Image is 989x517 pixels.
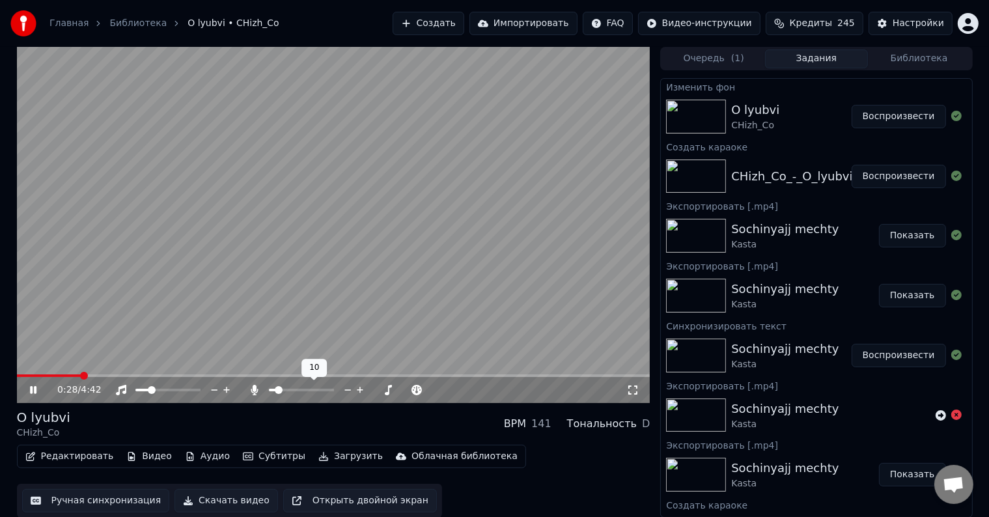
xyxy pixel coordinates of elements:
[879,463,946,486] button: Показать
[121,447,177,466] button: Видео
[731,418,839,431] div: Kasta
[731,340,839,358] div: Sochinyajj mechty
[17,408,70,426] div: O lyubvi
[893,17,944,30] div: Настройки
[879,284,946,307] button: Показать
[731,459,839,477] div: Sochinyajj mechty
[661,258,971,273] div: Экспортировать [.mp4]
[731,238,839,251] div: Kasta
[283,489,437,512] button: Открыть двойной экран
[731,167,918,186] div: CHizh_Co_-_O_lyubvi_47951786
[174,489,278,512] button: Скачать видео
[868,49,971,68] button: Библиотека
[10,10,36,36] img: youka
[879,224,946,247] button: Показать
[731,220,839,238] div: Sochinyajj mechty
[661,497,971,512] div: Создать караоке
[188,17,279,30] span: O lyubvi • CHizh_Co
[852,165,946,188] button: Воспроизвести
[731,477,839,490] div: Kasta
[731,119,779,132] div: CHizh_Co
[662,49,765,68] button: Очередь
[661,79,971,94] div: Изменить фон
[661,318,971,333] div: Синхронизировать текст
[731,298,839,311] div: Kasta
[301,359,327,377] div: 10
[661,378,971,393] div: Экспортировать [.mp4]
[731,52,744,65] span: ( 1 )
[411,450,518,463] div: Облачная библиотека
[49,17,279,30] nav: breadcrumb
[393,12,464,35] button: Создать
[180,447,235,466] button: Аудио
[837,17,855,30] span: 245
[583,12,633,35] button: FAQ
[81,384,101,397] span: 4:42
[504,416,526,432] div: BPM
[57,384,89,397] div: /
[852,344,946,367] button: Воспроизвести
[57,384,77,397] span: 0:28
[790,17,832,30] span: Кредиты
[661,139,971,154] div: Создать караоке
[567,416,637,432] div: Тональность
[17,426,70,440] div: CHizh_Co
[22,489,170,512] button: Ручная синхронизация
[731,280,839,298] div: Sochinyajj mechty
[661,437,971,453] div: Экспортировать [.mp4]
[765,49,868,68] button: Задания
[469,12,578,35] button: Импортировать
[869,12,953,35] button: Настройки
[642,416,650,432] div: D
[852,105,946,128] button: Воспроизвести
[109,17,167,30] a: Библиотека
[238,447,311,466] button: Субтитры
[731,358,839,371] div: Kasta
[661,198,971,214] div: Экспортировать [.mp4]
[20,447,119,466] button: Редактировать
[531,416,551,432] div: 141
[934,465,973,504] a: Открытый чат
[638,12,760,35] button: Видео-инструкции
[731,400,839,418] div: Sochinyajj mechty
[766,12,863,35] button: Кредиты245
[731,101,779,119] div: O lyubvi
[49,17,89,30] a: Главная
[313,447,388,466] button: Загрузить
